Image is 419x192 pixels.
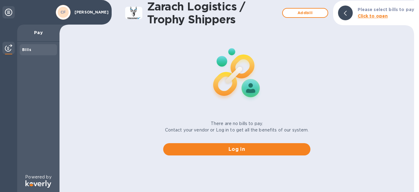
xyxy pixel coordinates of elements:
[25,174,51,180] p: Powered by
[75,10,105,14] p: [PERSON_NAME]
[288,9,323,17] span: Add bill
[358,14,388,18] b: Click to open
[22,29,55,36] p: Pay
[168,146,306,153] span: Log in
[25,180,51,188] img: Logo
[22,47,31,52] b: Bills
[358,7,414,12] b: Please select bills to pay
[282,8,328,18] button: Addbill
[163,143,310,155] button: Log in
[60,10,66,14] b: CF
[165,120,309,133] p: There are no bills to pay. Contact your vendor or Log in to get all the benefits of our system.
